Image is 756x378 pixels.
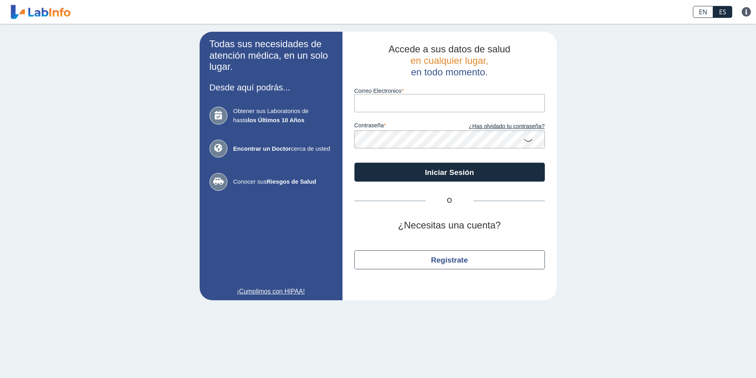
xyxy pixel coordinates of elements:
button: Iniciar Sesión [354,163,545,182]
button: Regístrate [354,250,545,269]
span: en cualquier lugar, [410,55,488,66]
h2: ¿Necesitas una cuenta? [354,220,545,231]
span: Conocer sus [233,177,333,186]
span: cerca de usted [233,144,333,154]
a: ¿Has olvidado tu contraseña? [450,122,545,131]
label: Correo Electronico [354,88,545,94]
span: en todo momento. [411,67,488,77]
a: EN [693,6,713,18]
b: Encontrar un Doctor [233,145,291,152]
h3: Desde aquí podrás... [210,83,333,92]
a: ES [713,6,732,18]
label: contraseña [354,122,450,131]
b: los Últimos 10 Años [248,117,304,123]
span: Accede a sus datos de salud [389,44,510,54]
a: ¡Cumplimos con HIPAA! [210,287,333,296]
b: Riesgos de Salud [267,178,316,185]
h2: Todas sus necesidades de atención médica, en un solo lugar. [210,38,333,73]
span: O [426,196,473,205]
span: Obtener sus Laboratorios de hasta [233,107,333,125]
